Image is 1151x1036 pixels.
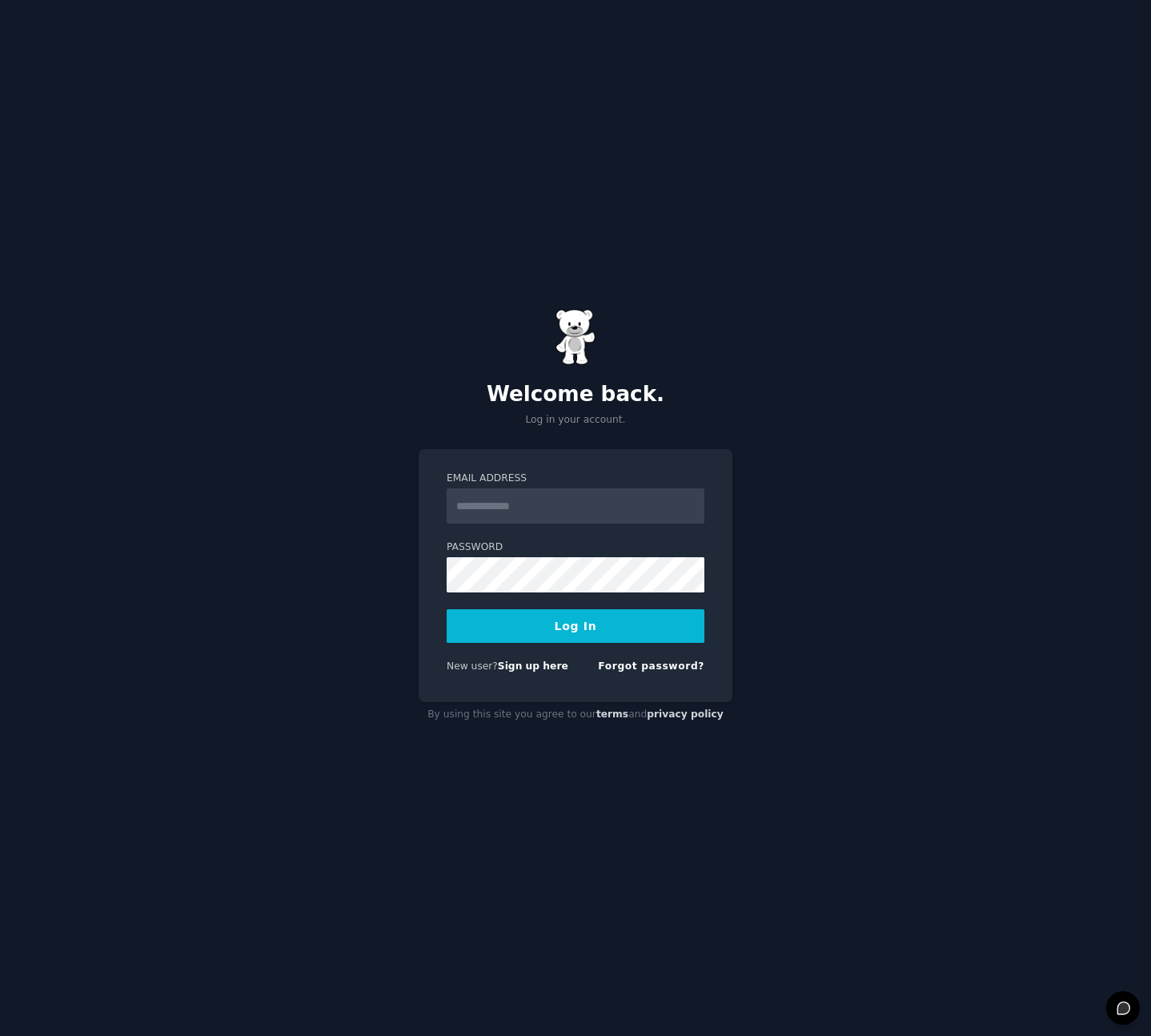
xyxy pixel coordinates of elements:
p: Log in your account. [419,413,732,428]
button: Log In [447,609,704,643]
div: By using this site you agree to our and [419,702,732,728]
label: Password [447,540,704,555]
h2: Welcome back. [419,382,732,408]
a: Sign up here [498,661,568,672]
a: privacy policy [647,709,724,720]
img: Gummy Bear [555,309,596,365]
a: Forgot password? [598,661,704,672]
label: Email Address [447,472,704,486]
a: terms [596,709,628,720]
span: New user? [447,661,498,672]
